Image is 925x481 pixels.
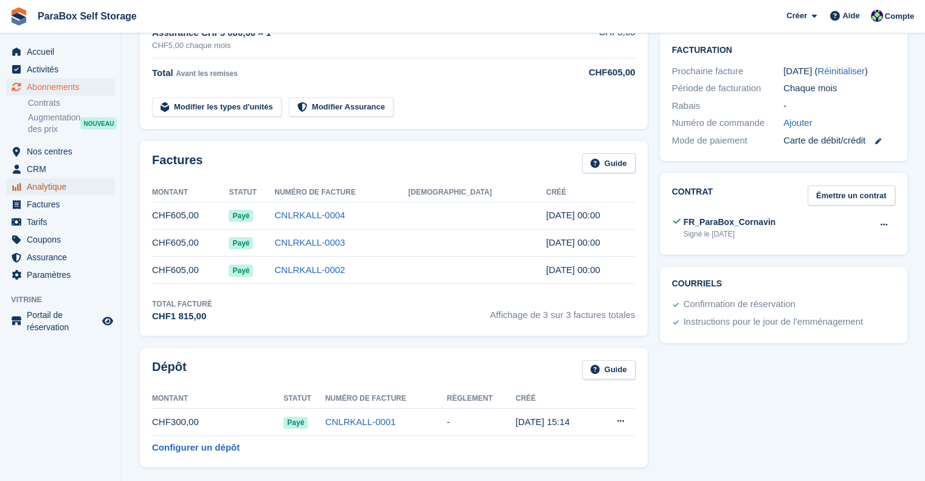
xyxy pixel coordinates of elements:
[229,210,253,222] span: Payé
[33,6,142,26] a: ParaBox Self Storage
[27,249,100,266] span: Assurance
[152,389,283,409] th: Montant
[408,183,546,202] th: [DEMOGRAPHIC_DATA]
[229,265,253,277] span: Payé
[274,237,345,247] a: CNLRKALL-0003
[28,112,80,135] span: Augmentation des prix
[783,116,812,130] a: Ajouter
[684,315,864,330] div: Instructions pour le jour de l'emménagement
[557,19,636,58] td: CHF5,00
[283,417,308,429] span: Payé
[786,10,807,22] span: Créer
[152,97,282,117] a: Modifier les types d'unités
[672,185,713,206] h2: Contrat
[27,231,100,248] span: Coupons
[557,66,636,80] div: CHF605,00
[6,309,115,333] a: menu
[6,161,115,178] a: menu
[447,409,516,436] td: -
[808,185,895,206] a: Émettre un contrat
[27,43,100,60] span: Accueil
[274,183,408,202] th: Numéro de facture
[274,265,345,275] a: CNLRKALL-0002
[672,99,784,113] div: Rabais
[6,266,115,283] a: menu
[6,178,115,195] a: menu
[152,257,229,284] td: CHF605,00
[283,389,325,409] th: Statut
[885,10,914,22] span: Compte
[11,294,121,306] span: Vitrine
[582,153,636,173] a: Guide
[546,210,600,220] time: 2025-09-13 22:00:49 UTC
[27,78,100,95] span: Abonnements
[6,249,115,266] a: menu
[6,143,115,160] a: menu
[152,409,283,436] td: CHF300,00
[546,265,600,275] time: 2025-07-13 22:00:36 UTC
[229,237,253,249] span: Payé
[672,43,895,55] h2: Facturation
[152,202,229,229] td: CHF605,00
[672,64,784,78] div: Prochaine facture
[582,360,636,380] a: Guide
[871,10,883,22] img: Tess Bédat
[546,237,600,247] time: 2025-08-13 22:00:12 UTC
[28,111,115,136] a: Augmentation des prix NOUVEAU
[6,196,115,213] a: menu
[152,153,203,173] h2: Factures
[152,310,212,324] div: CHF1 815,00
[447,389,516,409] th: Règlement
[672,116,784,130] div: Numéro de commande
[672,134,784,148] div: Mode de paiement
[325,417,396,427] a: CNLRKALL-0001
[27,196,100,213] span: Factures
[152,441,240,455] a: Configurer un dépôt
[27,213,100,230] span: Tarifs
[27,143,100,160] span: Nos centres
[27,161,100,178] span: CRM
[817,66,865,76] a: Réinitialiser
[783,134,895,148] div: Carte de débit/crédit
[152,40,557,52] div: CHF5,00 chaque mois
[152,67,173,78] span: Total
[27,309,100,333] span: Portail de réservation
[152,229,229,257] td: CHF605,00
[684,297,795,312] div: Confirmation de réservation
[229,183,274,202] th: Statut
[27,61,100,78] span: Activités
[152,299,212,310] div: Total facturé
[490,299,635,324] span: Affichage de 3 sur 3 factures totales
[684,229,776,240] div: Signé le [DATE]
[842,10,859,22] span: Aide
[6,231,115,248] a: menu
[274,210,345,220] a: CNLRKALL-0004
[672,279,895,289] h2: Courriels
[80,117,117,130] div: NOUVEAU
[10,7,28,26] img: stora-icon-8386f47178a22dfd0bd8f6a31ec36ba5ce8667c1dd55bd0f319d3a0aa187defe.svg
[6,213,115,230] a: menu
[152,360,187,380] h2: Dépôt
[27,266,100,283] span: Paramètres
[100,314,115,328] a: Boutique d'aperçu
[684,216,776,229] div: FR_ParaBox_Cornavin
[289,97,393,117] a: Modifier Assurance
[672,81,784,95] div: Période de facturation
[27,178,100,195] span: Analytique
[546,183,636,202] th: Créé
[28,97,115,109] a: Contrats
[6,43,115,60] a: menu
[6,61,115,78] a: menu
[6,78,115,95] a: menu
[783,64,895,78] div: [DATE] ( )
[516,417,570,427] time: 2025-07-11 13:14:06 UTC
[783,81,895,95] div: Chaque mois
[176,69,238,78] span: Avant les remises
[516,389,597,409] th: Créé
[783,99,895,113] div: -
[325,389,447,409] th: Numéro de facture
[152,183,229,202] th: Montant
